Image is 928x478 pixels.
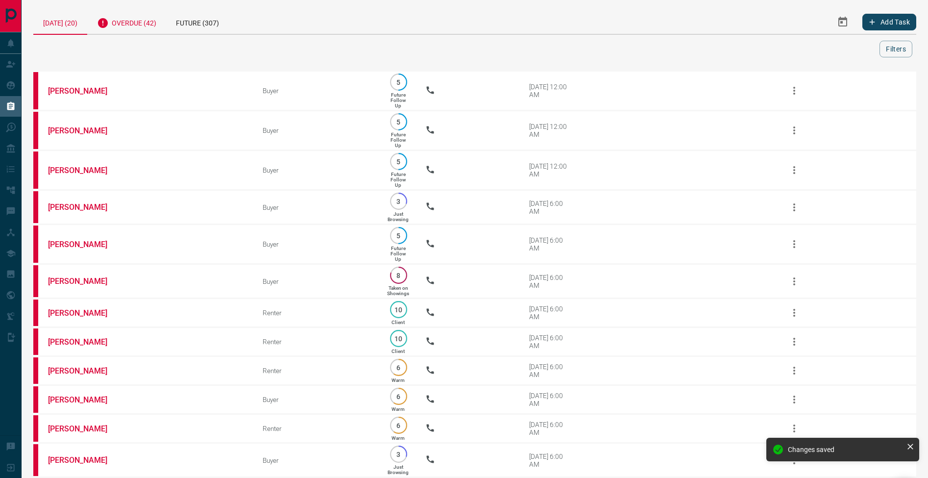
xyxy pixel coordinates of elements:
[263,203,371,211] div: Buyer
[395,422,402,429] p: 6
[391,246,406,262] p: Future Follow Up
[48,277,122,286] a: [PERSON_NAME]
[395,306,402,313] p: 10
[263,396,371,403] div: Buyer
[263,309,371,317] div: Renter
[395,364,402,371] p: 6
[391,406,405,412] p: Warm
[391,349,405,354] p: Client
[391,377,405,383] p: Warm
[263,166,371,174] div: Buyer
[529,305,571,321] div: [DATE] 6:00 AM
[529,392,571,407] div: [DATE] 6:00 AM
[395,232,402,239] p: 5
[788,446,903,453] div: Changes saved
[529,162,571,178] div: [DATE] 12:00 AM
[263,338,371,346] div: Renter
[529,123,571,138] div: [DATE] 12:00 AM
[33,386,38,413] div: property.ca
[395,335,402,342] p: 10
[391,172,406,188] p: Future Follow Up
[263,425,371,432] div: Renter
[263,87,371,95] div: Buyer
[48,166,122,175] a: [PERSON_NAME]
[395,198,402,205] p: 3
[263,240,371,248] div: Buyer
[529,274,571,289] div: [DATE] 6:00 AM
[33,444,38,476] div: property.ca
[33,328,38,355] div: property.ca
[529,236,571,252] div: [DATE] 6:00 AM
[395,451,402,458] p: 3
[529,453,571,468] div: [DATE] 6:00 AM
[48,424,122,433] a: [PERSON_NAME]
[33,415,38,442] div: property.ca
[33,112,38,149] div: property.ca
[263,277,371,285] div: Buyer
[831,10,855,34] button: Select Date Range
[391,435,405,441] p: Warm
[388,211,409,222] p: Just Browsing
[33,226,38,263] div: property.ca
[33,191,38,223] div: property.ca
[33,151,38,189] div: property.ca
[391,132,406,148] p: Future Follow Up
[395,158,402,165] p: 5
[395,78,402,86] p: 5
[33,300,38,326] div: property.ca
[387,285,409,296] p: Taken on Showings
[33,357,38,384] div: property.ca
[48,455,122,465] a: [PERSON_NAME]
[33,72,38,109] div: property.ca
[529,83,571,99] div: [DATE] 12:00 AM
[529,421,571,436] div: [DATE] 6:00 AM
[263,126,371,134] div: Buyer
[529,334,571,350] div: [DATE] 6:00 AM
[391,92,406,108] p: Future Follow Up
[879,41,912,57] button: Filters
[48,202,122,212] a: [PERSON_NAME]
[529,200,571,215] div: [DATE] 6:00 AM
[388,464,409,475] p: Just Browsing
[33,10,87,35] div: [DATE] (20)
[48,308,122,318] a: [PERSON_NAME]
[33,265,38,297] div: property.ca
[862,14,916,30] button: Add Task
[48,395,122,404] a: [PERSON_NAME]
[529,363,571,378] div: [DATE] 6:00 AM
[263,456,371,464] div: Buyer
[87,10,166,34] div: Overdue (42)
[395,393,402,400] p: 6
[48,337,122,347] a: [PERSON_NAME]
[48,366,122,376] a: [PERSON_NAME]
[395,272,402,279] p: 8
[166,10,229,34] div: Future (307)
[48,126,122,135] a: [PERSON_NAME]
[48,240,122,249] a: [PERSON_NAME]
[48,86,122,96] a: [PERSON_NAME]
[391,320,405,325] p: Client
[263,367,371,375] div: Renter
[395,118,402,126] p: 5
